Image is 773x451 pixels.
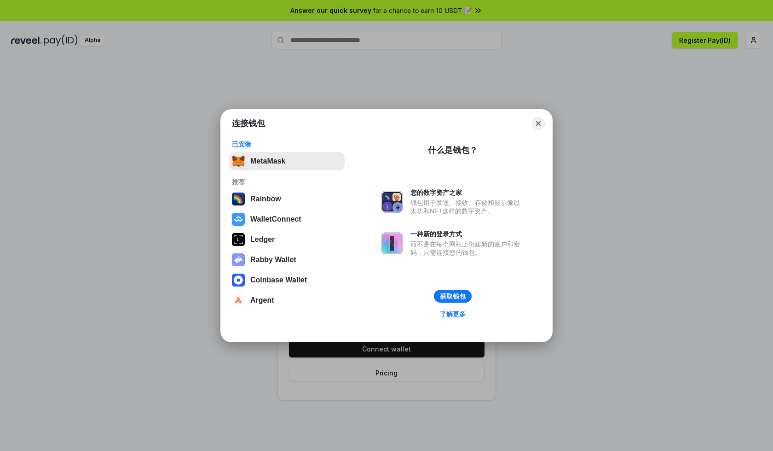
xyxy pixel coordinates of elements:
[428,145,478,156] div: 什么是钱包？
[250,215,301,223] div: WalletConnect
[410,230,525,238] div: 一种新的登录方式
[434,308,471,320] a: 了解更多
[410,199,525,215] div: 钱包用于发送、接收、存储和显示像以太坊和NFT这样的数字资产。
[381,191,403,213] img: svg+xml,%3Csvg%20xmlns%3D%22http%3A%2F%2Fwww.w3.org%2F2000%2Fsvg%22%20fill%3D%22none%22%20viewBox...
[250,157,285,165] div: MetaMask
[440,292,466,300] div: 获取钱包
[232,294,245,307] img: svg+xml,%3Csvg%20width%3D%2228%22%20height%3D%2228%22%20viewBox%3D%220%200%2028%2028%22%20fill%3D...
[410,188,525,197] div: 您的数字资产之家
[232,193,245,205] img: svg+xml,%3Csvg%20width%3D%22120%22%20height%3D%22120%22%20viewBox%3D%220%200%20120%20120%22%20fil...
[232,213,245,226] img: svg+xml,%3Csvg%20width%3D%2228%22%20height%3D%2228%22%20viewBox%3D%220%200%2028%2028%22%20fill%3D...
[410,240,525,257] div: 而不是在每个网站上创建新的账户和密码，只需连接您的钱包。
[250,235,275,244] div: Ledger
[229,271,345,289] button: Coinbase Wallet
[232,155,245,168] img: svg+xml,%3Csvg%20fill%3D%22none%22%20height%3D%2233%22%20viewBox%3D%220%200%2035%2033%22%20width%...
[232,178,342,186] div: 推荐
[232,274,245,287] img: svg+xml,%3Csvg%20width%3D%2228%22%20height%3D%2228%22%20viewBox%3D%220%200%2028%2028%22%20fill%3D...
[232,140,342,148] div: 已安装
[232,233,245,246] img: svg+xml,%3Csvg%20xmlns%3D%22http%3A%2F%2Fwww.w3.org%2F2000%2Fsvg%22%20width%3D%2228%22%20height%3...
[381,232,403,254] img: svg+xml,%3Csvg%20xmlns%3D%22http%3A%2F%2Fwww.w3.org%2F2000%2Fsvg%22%20fill%3D%22none%22%20viewBox...
[440,310,466,318] div: 了解更多
[229,291,345,310] button: Argent
[250,296,274,305] div: Argent
[229,230,345,249] button: Ledger
[229,152,345,170] button: MetaMask
[232,118,265,129] h1: 连接钱包
[434,290,472,303] button: 获取钱包
[250,276,307,284] div: Coinbase Wallet
[229,190,345,208] button: Rainbow
[250,195,281,203] div: Rainbow
[229,251,345,269] button: Rabby Wallet
[532,117,545,130] button: Close
[250,256,296,264] div: Rabby Wallet
[229,210,345,228] button: WalletConnect
[232,253,245,266] img: svg+xml,%3Csvg%20xmlns%3D%22http%3A%2F%2Fwww.w3.org%2F2000%2Fsvg%22%20fill%3D%22none%22%20viewBox...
